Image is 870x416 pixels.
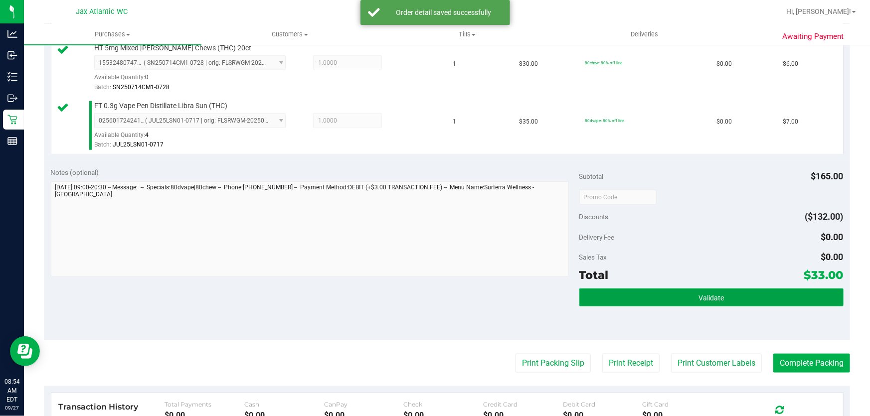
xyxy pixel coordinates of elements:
span: $33.00 [804,268,844,282]
iframe: Resource center [10,336,40,366]
span: Deliveries [618,30,672,39]
span: $0.00 [717,59,732,69]
div: Order detail saved successfully [385,7,503,17]
span: 4 [145,132,149,139]
span: $0.00 [717,117,732,127]
span: Batch: [94,84,111,91]
inline-svg: Analytics [7,29,17,39]
p: 09/27 [4,404,19,412]
span: $0.00 [821,232,844,242]
span: Tills [379,30,555,39]
div: Available Quantity: [94,70,296,90]
span: $30.00 [519,59,538,69]
span: Batch: [94,141,111,148]
span: 80dvape: 80% off line [585,118,624,123]
a: Deliveries [556,24,733,45]
span: $35.00 [519,117,538,127]
div: Credit Card [483,401,563,408]
span: $6.00 [783,59,798,69]
span: Validate [698,294,724,302]
inline-svg: Outbound [7,93,17,103]
a: Customers [201,24,379,45]
span: 80chew: 80% off line [585,60,622,65]
span: FT 0.3g Vape Pen Distillate Libra Sun (THC) [94,101,227,111]
div: Debit Card [563,401,643,408]
span: Discounts [579,208,609,226]
input: Promo Code [579,190,657,205]
span: ($132.00) [805,211,844,222]
inline-svg: Reports [7,136,17,146]
div: Available Quantity: [94,128,296,147]
span: 0 [145,74,149,81]
p: 08:54 AM EDT [4,377,19,404]
span: Purchases [24,30,201,39]
inline-svg: Retail [7,115,17,125]
span: 1 [453,59,457,69]
span: HT 5mg Mixed [PERSON_NAME] Chews (THC) 20ct [94,43,251,53]
span: Sales Tax [579,253,607,261]
inline-svg: Inbound [7,50,17,60]
button: Validate [579,288,844,306]
div: CanPay [324,401,404,408]
span: Notes (optional) [51,168,99,176]
a: Purchases [24,24,201,45]
inline-svg: Inventory [7,72,17,82]
div: Total Payments [165,401,244,408]
button: Print Customer Labels [671,354,762,373]
div: Check [403,401,483,408]
span: Subtotal [579,172,604,180]
span: Hi, [PERSON_NAME]! [786,7,851,15]
button: Print Receipt [602,354,660,373]
span: $7.00 [783,117,798,127]
span: Jax Atlantic WC [76,7,128,16]
a: Tills [378,24,556,45]
span: $165.00 [811,171,844,181]
span: JUL25LSN01-0717 [113,141,164,148]
span: Awaiting Payment [783,31,844,42]
span: Customers [202,30,378,39]
span: Delivery Fee [579,233,615,241]
div: Cash [244,401,324,408]
span: 1 [453,117,457,127]
span: SN250714CM1-0728 [113,84,170,91]
button: Print Packing Slip [516,354,591,373]
span: $0.00 [821,252,844,262]
span: Total [579,268,609,282]
div: Gift Card [643,401,722,408]
button: Complete Packing [773,354,850,373]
